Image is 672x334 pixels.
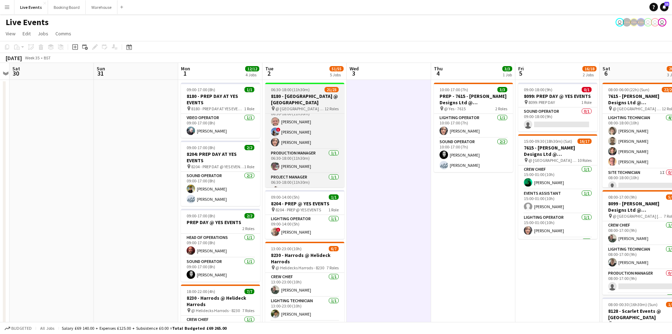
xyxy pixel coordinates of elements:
[328,207,339,212] span: 1 Role
[651,18,659,27] app-user-avatar: Technical Department
[265,190,344,239] app-job-card: 09:00-14:00 (5h)1/18204 - PREP @ YES EVENTS 8204 - PREP @ YES EVENTS1 RoleLighting Operator1/109:...
[265,105,344,149] app-card-role: Lighting Technician3/306:30-18:00 (11h30m)[PERSON_NAME]![PERSON_NAME][PERSON_NAME]
[181,83,260,138] app-job-card: 09:00-17:00 (8h)1/18180 - PREP DAY AT YES EVENTS 8180 - PREP DAY AT YES EVENTS1 RoleVideo Operato...
[35,29,51,38] a: Jobs
[276,128,280,132] span: !
[434,93,513,106] h3: PREP - 7615 - [PERSON_NAME] Designs Ltd @ [GEOGRAPHIC_DATA]
[325,87,339,92] span: 21/23
[6,17,49,28] h1: Live Events
[581,100,592,105] span: 1 Role
[582,66,597,71] span: 16/18
[181,209,260,282] app-job-card: 09:00-17:00 (8h)2/2PREP DAY @ YES EVENTS2 RolesHead of Operations1/109:00-17:00 (8h)[PERSON_NAME]...
[271,194,299,200] span: 09:00-14:00 (5h)
[518,134,597,239] div: 15:00-09:30 (18h30m) (Sat)16/177615 - [PERSON_NAME] Designs Ltd @ [GEOGRAPHIC_DATA] @ [GEOGRAPHIC...
[608,302,658,307] span: 08:00-00:30 (16h30m) (Sun)
[86,0,117,14] button: Warehouse
[265,65,273,72] span: Tue
[265,200,344,207] h3: 8204 - PREP @ YES EVENTS
[444,106,466,111] span: @ Yes - 7615
[20,29,34,38] a: Edit
[601,69,610,77] span: 6
[44,55,51,60] div: BST
[244,164,254,169] span: 1 Role
[181,295,260,307] h3: 8230 - Harrods @ Helideck Harrods
[583,72,596,77] div: 2 Jobs
[265,83,344,187] app-job-card: 06:30-18:00 (11h30m)21/238180 - [GEOGRAPHIC_DATA] @ [GEOGRAPHIC_DATA] @ [GEOGRAPHIC_DATA] - 81801...
[434,83,513,172] app-job-card: 10:00-17:00 (7h)3/3PREP - 7615 - [PERSON_NAME] Designs Ltd @ [GEOGRAPHIC_DATA] @ Yes - 76152 Role...
[244,289,254,294] span: 7/7
[577,158,592,163] span: 10 Roles
[613,213,664,219] span: @ [GEOGRAPHIC_DATA] [GEOGRAPHIC_DATA] - 8099
[97,65,105,72] span: Sun
[630,18,638,27] app-user-avatar: Production Managers
[517,69,524,77] span: 5
[38,30,48,37] span: Jobs
[62,326,226,331] div: Salary £69 140.00 + Expenses £125.00 + Subsistence £0.00 =
[244,145,254,150] span: 2/2
[180,69,190,77] span: 1
[613,321,664,326] span: 8128 - Scarlet Events @ [GEOGRAPHIC_DATA]
[23,55,41,60] span: Week 35
[329,246,339,251] span: 6/7
[55,30,71,37] span: Comms
[664,2,669,6] span: 13
[246,72,259,77] div: 4 Jobs
[518,145,597,157] h3: 7615 - [PERSON_NAME] Designs Ltd @ [GEOGRAPHIC_DATA]
[3,29,18,38] a: View
[39,326,56,331] span: All jobs
[264,69,273,77] span: 2
[613,106,662,111] span: @ [GEOGRAPHIC_DATA] - 7615
[4,324,33,332] button: Budgeted
[181,141,260,206] app-job-card: 09:00-17:00 (8h)2/28204: PREP DAY AT YES EVENTS 8204 - PREP DAT @ YES EVENTS1 RoleSound Operator2...
[329,66,344,71] span: 51/55
[350,65,359,72] span: Wed
[187,87,215,92] span: 09:00-17:00 (8h)
[528,100,555,105] span: 8099: PREP DAY
[276,265,324,270] span: @ Helidecks Harrods - 8230
[276,207,321,212] span: 8204 - PREP @ YES EVENTS
[616,18,624,27] app-user-avatar: Eden Hopkins
[325,106,339,111] span: 12 Roles
[181,258,260,282] app-card-role: Sound Operator1/109:00-17:00 (8h)[PERSON_NAME]
[608,194,637,200] span: 08:00-17:00 (9h)
[433,69,443,77] span: 4
[6,54,22,61] div: [DATE]
[434,114,513,138] app-card-role: Lighting Operator1/110:00-17:00 (7h)[PERSON_NAME]
[242,226,254,231] span: 2 Roles
[623,18,631,27] app-user-avatar: Production Managers
[181,114,260,138] app-card-role: Video Operator1/109:00-17:00 (8h)[PERSON_NAME]
[265,252,344,265] h3: 8230 - Harrods @ Helideck Harrods
[518,238,597,282] app-card-role: Lighting Technician3/3
[524,87,552,92] span: 09:00-18:00 (9h)
[265,149,344,173] app-card-role: Production Manager1/106:30-18:00 (11h30m)[PERSON_NAME]
[495,106,507,111] span: 2 Roles
[276,106,325,111] span: @ [GEOGRAPHIC_DATA] - 8180
[608,87,649,92] span: 08:00-06:00 (22h) (Sun)
[518,83,597,131] div: 09:00-18:00 (9h)0/18099: PREP DAY @ YES EVENTS 8099: PREP DAY1 RoleSound Operator0/109:00-18:00 (9h)
[434,138,513,172] app-card-role: Sound Operator2/210:00-17:00 (7h)[PERSON_NAME][PERSON_NAME]
[577,139,592,144] span: 16/17
[48,0,86,14] button: Booking Board
[503,72,512,77] div: 1 Job
[244,106,254,111] span: 1 Role
[502,66,512,71] span: 3/3
[434,65,443,72] span: Thu
[242,308,254,313] span: 7 Roles
[330,72,343,77] div: 5 Jobs
[644,18,652,27] app-user-avatar: Ollie Rolfe
[518,93,597,99] h3: 8099: PREP DAY @ YES EVENTS
[244,213,254,218] span: 2/2
[187,213,215,218] span: 09:00-17:00 (8h)
[524,139,572,144] span: 15:00-09:30 (18h30m) (Sat)
[181,219,260,225] h3: PREP DAY @ YES EVENTS
[518,107,597,131] app-card-role: Sound Operator0/109:00-18:00 (9h)
[12,65,20,72] span: Sat
[265,297,344,321] app-card-role: Lighting Technician1/113:00-23:00 (10h)[PERSON_NAME]
[440,87,468,92] span: 10:00-17:00 (7h)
